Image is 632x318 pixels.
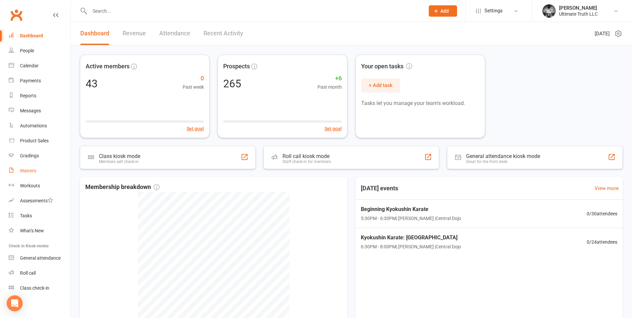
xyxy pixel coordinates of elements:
[85,182,160,192] span: Membership breakdown
[20,33,43,38] div: Dashboard
[7,295,23,311] div: Open Intercom Messenger
[159,22,190,45] a: Attendance
[361,233,461,242] span: Kyokushin Karate: [GEOGRAPHIC_DATA]
[20,138,49,143] div: Product Sales
[20,255,61,261] div: General attendance
[466,153,540,159] div: General attendance kiosk mode
[183,83,204,91] span: Past week
[20,168,36,173] div: Waivers
[99,153,140,159] div: Class kiosk mode
[361,62,412,71] span: Your open tasks
[9,73,70,88] a: Payments
[559,5,598,11] div: [PERSON_NAME]
[20,63,39,68] div: Calendar
[283,159,331,164] div: Staff check-in for members
[324,125,342,132] button: Set goal
[542,4,556,18] img: thumb_image1535430128.png
[123,22,146,45] a: Revenue
[466,159,540,164] div: Great for the front desk
[86,62,130,71] span: Active members
[9,103,70,118] a: Messages
[9,266,70,281] a: Roll call
[429,5,457,17] button: Add
[283,153,331,159] div: Roll call kiosk mode
[361,99,479,108] p: Tasks let you manage your team's workload.
[595,184,619,192] a: View more
[587,210,617,217] span: 0 / 30 attendees
[8,7,25,23] a: Clubworx
[9,208,70,223] a: Tasks
[361,215,461,222] span: 5:30PM - 6:30PM | [PERSON_NAME] | Central Dojo
[317,83,342,91] span: Past month
[20,48,34,53] div: People
[9,133,70,148] a: Product Sales
[223,78,241,89] div: 265
[20,153,39,158] div: Gradings
[99,159,140,164] div: Members self check-in
[559,11,598,17] div: Ultimate Truth LLC
[20,270,36,276] div: Roll call
[355,182,403,194] h3: [DATE] events
[9,281,70,296] a: Class kiosk mode
[9,223,70,238] a: What's New
[223,62,250,71] span: Prospects
[9,193,70,208] a: Assessments
[183,74,204,83] span: 0
[317,74,342,83] span: +6
[595,30,610,38] span: [DATE]
[20,183,40,188] div: Workouts
[361,243,461,250] span: 6:30PM - 8:00PM | [PERSON_NAME] | Central Dojo
[9,148,70,163] a: Gradings
[587,238,617,246] span: 0 / 24 attendees
[86,78,98,89] div: 43
[440,8,449,14] span: Add
[88,6,420,16] input: Search...
[9,178,70,193] a: Workouts
[20,228,44,233] div: What's New
[9,251,70,266] a: General attendance kiosk mode
[20,213,32,218] div: Tasks
[20,123,47,128] div: Automations
[20,108,41,113] div: Messages
[20,93,36,98] div: Reports
[361,78,400,92] button: + Add task
[204,22,243,45] a: Recent Activity
[80,22,109,45] a: Dashboard
[20,285,49,291] div: Class check-in
[9,43,70,58] a: People
[484,3,503,18] span: Settings
[187,125,204,132] button: Set goal
[9,58,70,73] a: Calendar
[9,118,70,133] a: Automations
[361,205,461,214] span: Beginning Kyokushin Karate
[9,28,70,43] a: Dashboard
[9,88,70,103] a: Reports
[20,78,41,83] div: Payments
[20,198,53,203] div: Assessments
[9,163,70,178] a: Waivers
